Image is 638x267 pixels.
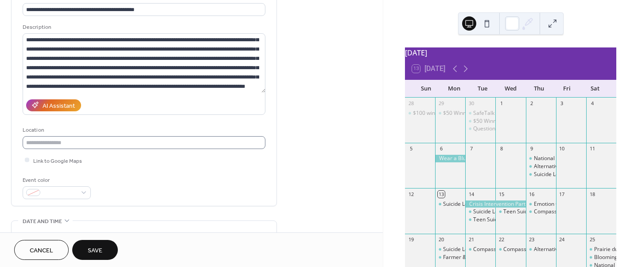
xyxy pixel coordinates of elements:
div: $50 Winner Mary Moore, Gratiot, WI [465,118,495,125]
div: National Depression Screening Day [526,155,556,162]
div: 13 [438,191,444,197]
button: AI Assistant [26,99,81,111]
div: 23 [529,236,535,243]
div: Sat [581,80,609,98]
div: Wed [497,80,525,98]
div: Suicide Loss Support Group (SOS)- Virtual [473,208,575,216]
div: National Depression Screening Day [534,155,622,162]
div: Compassionate Friends - [PERSON_NAME] [534,208,638,216]
div: 7 [468,145,475,152]
div: AI Assistant [43,101,75,110]
div: 22 [498,236,505,243]
button: Save [72,240,118,260]
div: $100 winner [PERSON_NAME], [PERSON_NAME], [GEOGRAPHIC_DATA] [413,110,587,117]
div: $100 winner Sameena Quinn, Warren, IL [405,110,435,117]
button: Cancel [14,240,69,260]
div: 8 [498,145,505,152]
div: Teen Suicide Loss Support Group- LaCrosse [495,208,525,216]
div: Suicide Loss Support Group [435,200,465,208]
div: Question, Persuade, Refer (QPR) Suicide Prevention Training [473,125,621,133]
div: Suicide Loss Support Group - Prairie du Chien [435,246,465,253]
div: SafeTalk Suicide Prevention Training [473,110,563,117]
div: Teen Suicide Loss Support Group - Dubuque [GEOGRAPHIC_DATA] [473,216,637,224]
div: Emotion Coaching: Helping Children Manage Strong Feelings (Virtual & Free) [526,200,556,208]
div: Bloomington National Take Back Prescription Drug Day [586,254,616,261]
div: Compassionate Friends Group [465,246,495,253]
div: Mon [440,80,469,98]
span: Date and time [23,217,62,226]
div: 16 [529,191,535,197]
div: Compassionate Friends - Madison [526,208,556,216]
div: Question, Persuade, Refer (QPR) Suicide Prevention Training [465,125,495,133]
div: 21 [468,236,475,243]
div: 9 [529,145,535,152]
div: Suicide Loss Support Group [443,200,511,208]
div: 1 [498,100,505,107]
div: SafeTalk Suicide Prevention Training [465,110,495,117]
div: Compassionate Friends Group [473,246,548,253]
div: Alternative to Suicide Support - Virtual [526,246,556,253]
div: Wear a Blue Shirt today [435,155,465,162]
div: Alternative to Suicide Support Group-Virtual [526,163,556,170]
div: 2 [529,100,535,107]
span: Cancel [30,246,53,255]
div: Event color [23,176,89,185]
div: Prairie du Sac National Take Back Day [586,246,616,253]
span: Link to Google Maps [33,156,82,165]
div: Suicide Loss Support Group (SOS)- Virtual [465,208,495,216]
div: 4 [589,100,595,107]
div: Sun [412,80,440,98]
div: $50 Winner [PERSON_NAME], [GEOGRAPHIC_DATA] [443,110,571,117]
div: Tue [468,80,497,98]
div: 18 [589,191,595,197]
div: Farmer & Farm Couple Support Group online [443,254,553,261]
div: 19 [408,236,414,243]
div: End date [148,232,173,241]
div: Thu [525,80,553,98]
div: Alternative to Suicide Support - Virtual [534,246,627,253]
div: [DATE] [405,47,616,58]
div: 5 [408,145,414,152]
div: Farmer & Farm Couple Support Group online [435,254,465,261]
div: Suicide Loss Support Group- Dodgeville [526,171,556,178]
div: 30 [468,100,475,107]
div: 11 [589,145,595,152]
div: 17 [559,191,565,197]
div: 15 [498,191,505,197]
div: Description [23,23,264,32]
div: 10 [559,145,565,152]
span: Save [88,246,102,255]
div: 14 [468,191,475,197]
div: Compassionate Friends [GEOGRAPHIC_DATA] [503,246,616,253]
div: 20 [438,236,444,243]
div: 6 [438,145,444,152]
div: Location [23,126,264,135]
div: Teen Suicide Loss Support Group - Dubuque IA [465,216,495,224]
div: Compassionate Friends Richland Center [495,246,525,253]
div: Start date [23,232,50,241]
div: $50 Winner Lori Kaufman, Prairie du Chien [435,110,465,117]
div: 28 [408,100,414,107]
div: Suicide Loss Support Group - [GEOGRAPHIC_DATA] [443,246,569,253]
div: 12 [408,191,414,197]
div: 25 [589,236,595,243]
div: 29 [438,100,444,107]
div: Teen Suicide Loss Support Group- LaCrosse [503,208,611,216]
div: 3 [559,100,565,107]
div: Crisis Intervention Partners Certificate Training [465,200,525,208]
div: 24 [559,236,565,243]
div: Fri [553,80,581,98]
